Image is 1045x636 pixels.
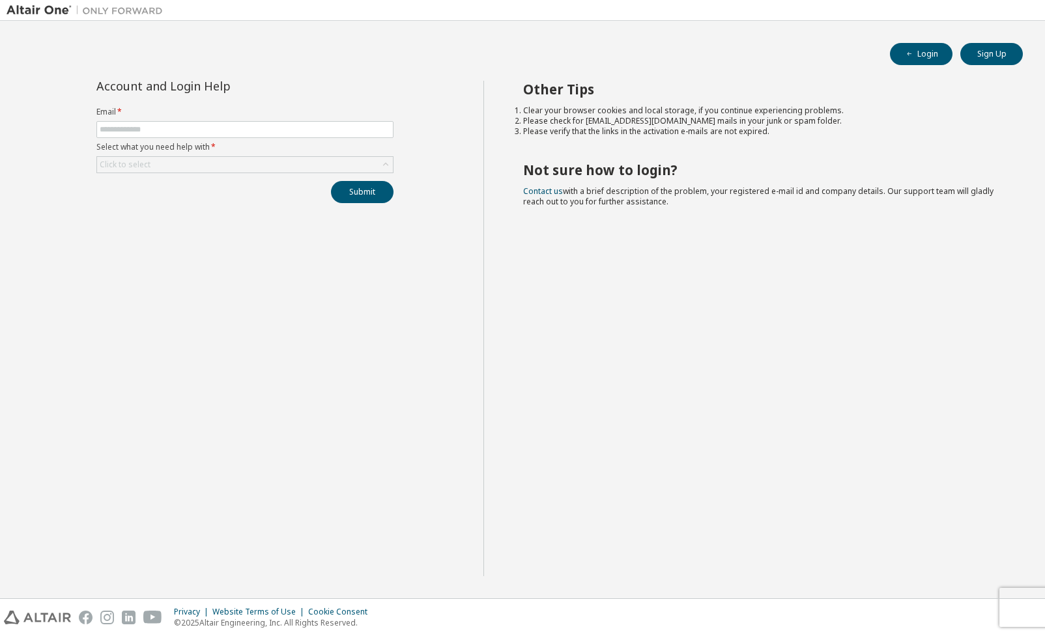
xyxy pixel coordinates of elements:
img: altair_logo.svg [4,611,71,624]
span: with a brief description of the problem, your registered e-mail id and company details. Our suppo... [523,186,994,207]
h2: Not sure how to login? [523,161,1000,178]
div: Account and Login Help [96,81,334,91]
label: Select what you need help with [96,142,394,152]
img: Altair One [7,4,169,17]
p: © 2025 Altair Engineering, Inc. All Rights Reserved. [174,617,375,628]
div: Cookie Consent [308,607,375,617]
li: Please verify that the links in the activation e-mails are not expired. [523,126,1000,137]
div: Privacy [174,607,212,617]
label: Email [96,107,394,117]
img: youtube.svg [143,611,162,624]
button: Login [890,43,952,65]
li: Please check for [EMAIL_ADDRESS][DOMAIN_NAME] mails in your junk or spam folder. [523,116,1000,126]
button: Sign Up [960,43,1023,65]
li: Clear your browser cookies and local storage, if you continue experiencing problems. [523,105,1000,116]
img: instagram.svg [100,611,114,624]
img: linkedin.svg [122,611,136,624]
h2: Other Tips [523,81,1000,98]
button: Submit [331,181,394,203]
div: Click to select [100,159,150,170]
div: Website Terms of Use [212,607,308,617]
div: Click to select [97,157,393,173]
a: Contact us [523,186,563,197]
img: facebook.svg [79,611,93,624]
